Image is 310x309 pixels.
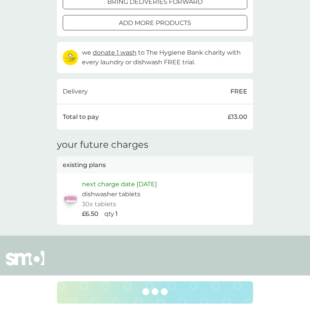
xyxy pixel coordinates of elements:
p: £6.50 [82,209,98,219]
p: add more products [119,18,191,28]
p: 30x tablets [82,199,116,209]
p: we to The Hygiene Bank charity with every laundry or dishwash FREE trial. [82,48,247,67]
img: smol [6,251,44,277]
p: qty [104,209,114,219]
p: next charge date [DATE] [82,179,157,189]
p: FREE [230,87,247,97]
p: £13.00 [228,112,247,122]
p: existing plans [63,160,106,170]
span: donate 1 wash [93,49,137,56]
p: Total to pay [63,112,99,122]
h3: your future charges [57,139,148,150]
p: dishwasher tablets [82,189,140,199]
p: Delivery [63,87,88,97]
p: 1 [115,209,118,219]
button: add more products [63,15,247,30]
